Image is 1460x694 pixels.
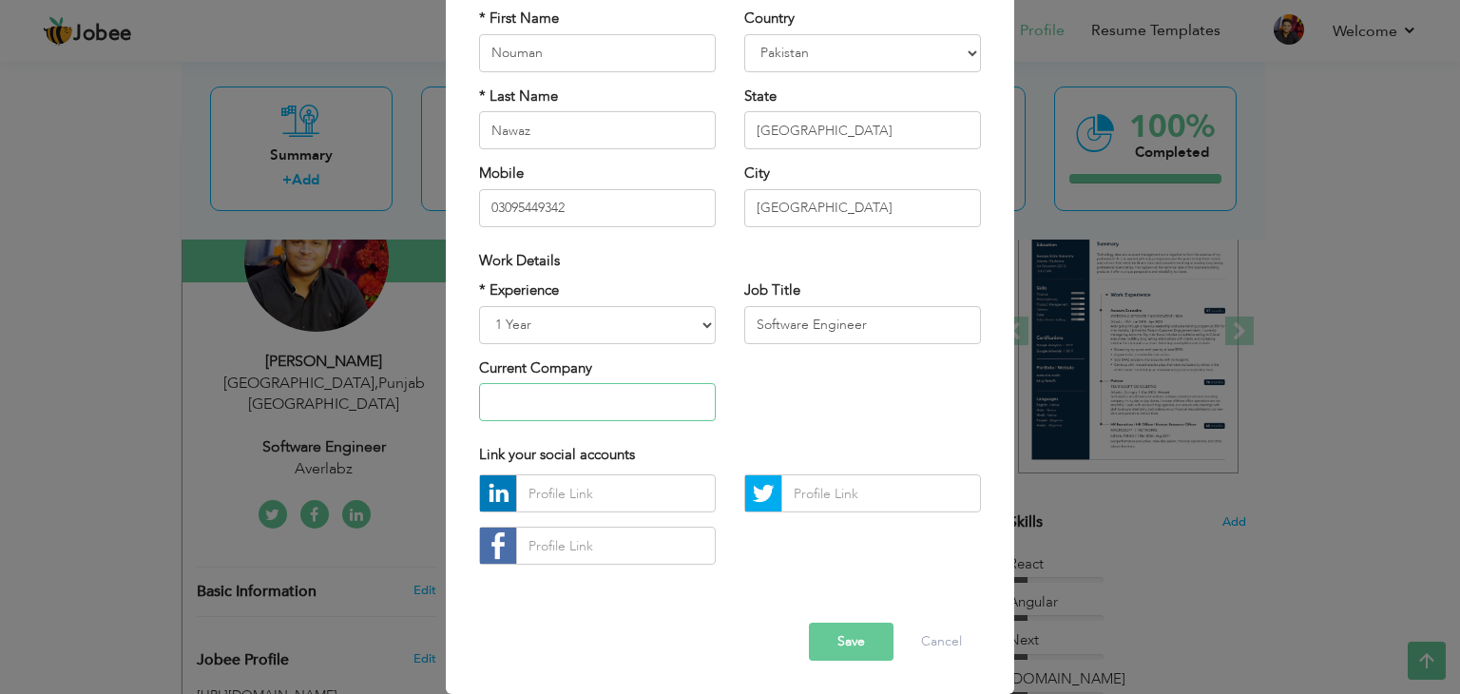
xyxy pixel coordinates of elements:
button: Cancel [902,623,981,661]
label: * First Name [479,9,559,29]
label: Current Company [479,358,592,378]
label: City [744,164,770,183]
span: Work Details [479,251,560,270]
img: facebook [480,528,516,564]
button: Save [809,623,893,661]
span: Link your social accounts [479,445,635,464]
label: State [744,87,777,106]
label: Job Title [744,280,800,300]
input: Profile Link [516,474,716,512]
img: Twitter [745,475,781,511]
label: * Last Name [479,87,558,106]
img: linkedin [480,475,516,511]
label: * Experience [479,280,559,300]
input: Profile Link [516,527,716,565]
input: Profile Link [781,474,981,512]
label: Country [744,9,795,29]
label: Mobile [479,164,524,183]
